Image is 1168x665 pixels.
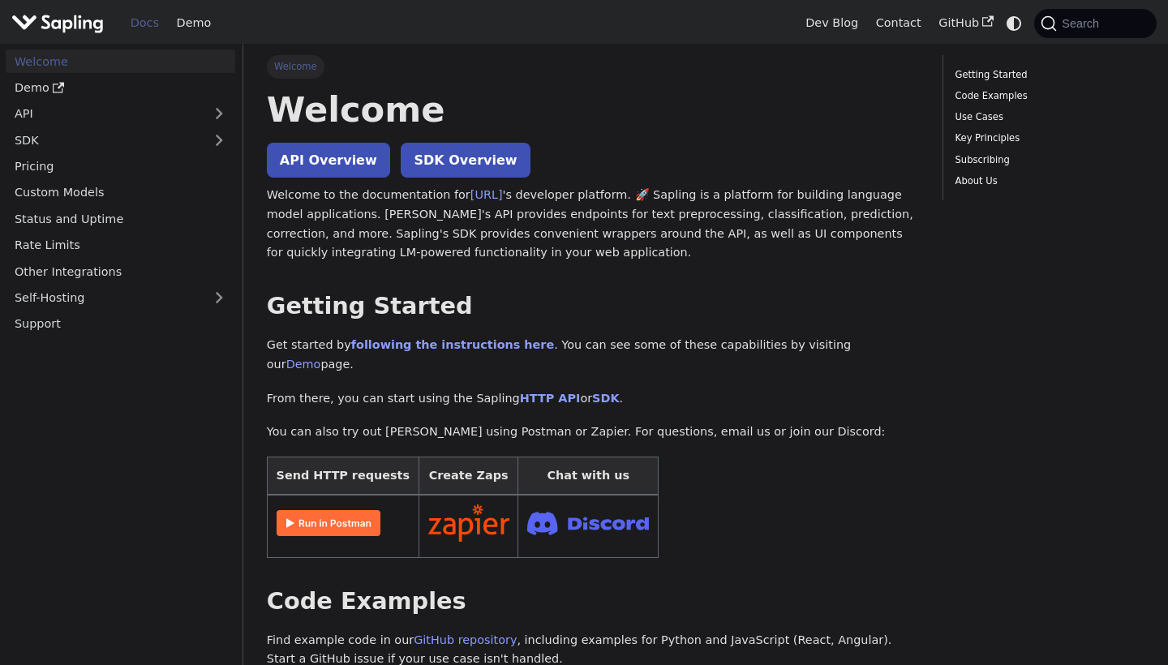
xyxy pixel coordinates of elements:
img: Join Discord [527,507,649,540]
a: Use Cases [955,109,1139,125]
nav: Breadcrumbs [267,55,920,78]
a: Subscribing [955,152,1139,168]
a: Welcome [6,49,235,73]
a: Demo [168,11,220,36]
h2: Code Examples [267,587,920,616]
h2: Getting Started [267,292,920,321]
a: About Us [955,174,1139,189]
p: From there, you can start using the Sapling or . [267,389,920,409]
a: [URL] [470,188,503,201]
a: GitHub [930,11,1002,36]
img: Connect in Zapier [428,504,509,542]
a: Code Examples [955,88,1139,104]
button: Expand sidebar category 'SDK' [203,128,235,152]
button: Expand sidebar category 'API' [203,102,235,126]
button: Search (Command+K) [1034,9,1156,38]
a: API Overview [267,143,390,178]
a: Demo [286,358,321,371]
p: You can also try out [PERSON_NAME] using Postman or Zapier. For questions, email us or join our D... [267,423,920,442]
button: Switch between dark and light mode (currently system mode) [1003,11,1026,35]
a: Key Principles [955,131,1139,146]
th: Create Zaps [419,457,518,496]
th: Chat with us [518,457,659,496]
a: Demo [6,76,235,100]
a: Getting Started [955,67,1139,83]
a: Support [6,312,235,336]
a: SDK [6,128,203,152]
img: Sapling.ai [11,11,104,35]
a: Contact [867,11,930,36]
th: Send HTTP requests [267,457,419,496]
h1: Welcome [267,88,920,131]
a: Rate Limits [6,234,235,257]
a: HTTP API [520,392,581,405]
a: Other Integrations [6,260,235,283]
a: Docs [122,11,168,36]
a: SDK Overview [401,143,530,178]
a: API [6,102,203,126]
a: Pricing [6,155,235,178]
a: Dev Blog [797,11,866,36]
a: Sapling.aiSapling.ai [11,11,109,35]
span: Search [1057,17,1109,30]
p: Welcome to the documentation for 's developer platform. 🚀 Sapling is a platform for building lang... [267,186,920,263]
a: Status and Uptime [6,207,235,230]
a: GitHub repository [414,633,517,646]
a: Custom Models [6,181,235,204]
a: Self-Hosting [6,286,235,310]
p: Get started by . You can see some of these capabilities by visiting our page. [267,336,920,375]
a: SDK [592,392,619,405]
img: Run in Postman [277,510,380,536]
span: Welcome [267,55,324,78]
a: following the instructions here [351,338,554,351]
